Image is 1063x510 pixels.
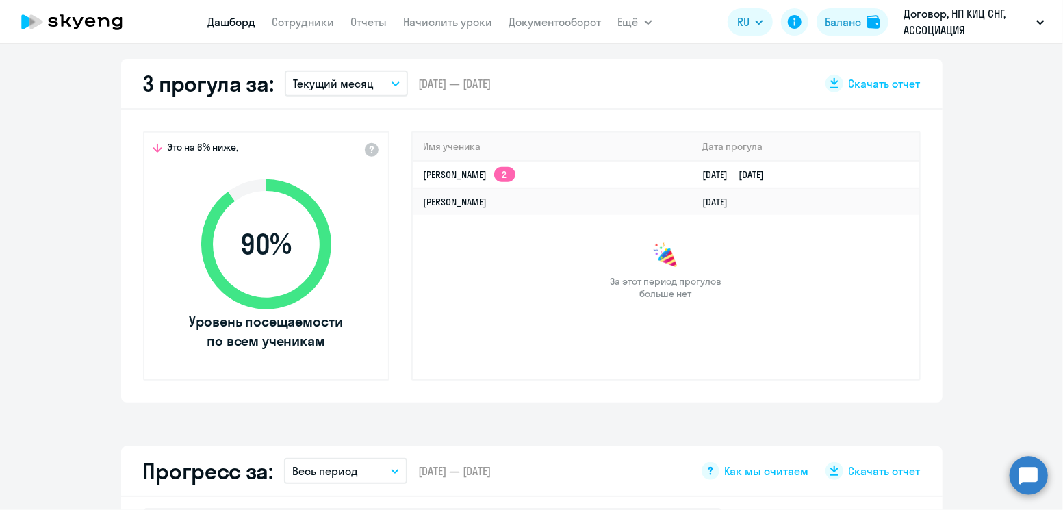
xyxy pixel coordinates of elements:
[293,75,374,92] p: Текущий месяц
[609,275,723,300] span: За этот период прогулов больше нет
[825,14,861,30] div: Баланс
[849,463,921,479] span: Скачать отчет
[292,463,358,479] p: Весь период
[418,463,491,479] span: [DATE] — [DATE]
[867,15,880,29] img: balance
[904,5,1031,38] p: Договор, НП КИЦ СНГ, АССОЦИАЦИЯ
[404,15,493,29] a: Начислить уроки
[897,5,1051,38] button: Договор, НП КИЦ СНГ, АССОЦИАЦИЯ
[509,15,602,29] a: Документооборот
[652,242,680,270] img: congrats
[494,167,515,182] app-skyeng-badge: 2
[168,141,239,157] span: Это на 6% ниже,
[618,8,652,36] button: Ещё
[284,458,407,484] button: Весь период
[728,8,773,36] button: RU
[424,168,515,181] a: [PERSON_NAME]2
[849,76,921,91] span: Скачать отчет
[188,312,345,350] span: Уровень посещаемости по всем ученикам
[817,8,888,36] button: Балансbalance
[143,457,273,485] h2: Прогресс за:
[725,463,809,479] span: Как мы считаем
[208,15,256,29] a: Дашборд
[702,196,739,208] a: [DATE]
[702,168,775,181] a: [DATE][DATE]
[285,71,408,97] button: Текущий месяц
[424,196,487,208] a: [PERSON_NAME]
[143,70,274,97] h2: 3 прогула за:
[419,76,491,91] span: [DATE] — [DATE]
[188,228,345,261] span: 90 %
[272,15,335,29] a: Сотрудники
[618,14,639,30] span: Ещё
[413,133,692,161] th: Имя ученика
[351,15,387,29] a: Отчеты
[691,133,919,161] th: Дата прогула
[737,14,750,30] span: RU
